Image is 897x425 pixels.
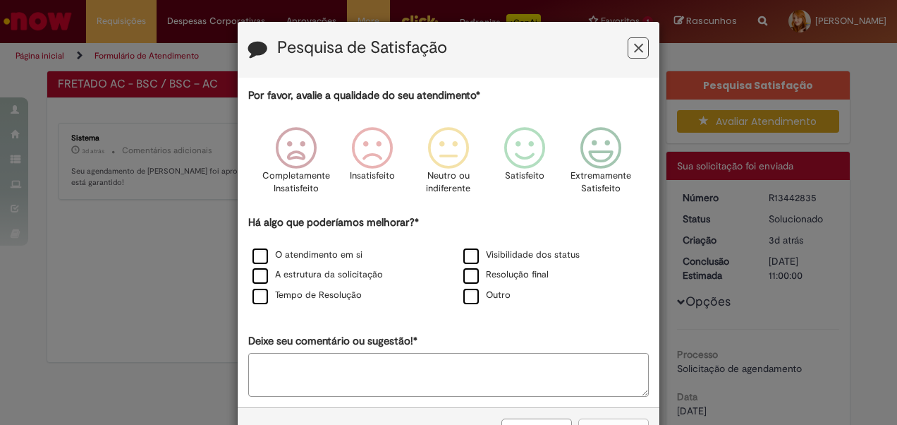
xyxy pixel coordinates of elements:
p: Neutro ou indiferente [423,169,474,196]
div: Completamente Insatisfeito [260,116,331,213]
div: Há algo que poderíamos melhorar?* [248,215,649,306]
label: A estrutura da solicitação [252,268,383,282]
p: Satisfeito [505,169,544,183]
div: Neutro ou indiferente [413,116,484,213]
div: Insatisfeito [336,116,408,213]
label: Resolução final [463,268,549,282]
p: Extremamente Satisfeito [570,169,631,196]
div: Satisfeito [489,116,561,213]
label: Outro [463,289,511,302]
label: Pesquisa de Satisfação [277,39,447,57]
label: Tempo de Resolução [252,289,362,302]
label: Deixe seu comentário ou sugestão!* [248,334,417,349]
div: Extremamente Satisfeito [565,116,637,213]
label: O atendimento em si [252,249,362,262]
p: Insatisfeito [350,169,395,183]
p: Completamente Insatisfeito [262,169,330,196]
label: Visibilidade dos status [463,249,580,262]
label: Por favor, avalie a qualidade do seu atendimento* [248,88,480,103]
